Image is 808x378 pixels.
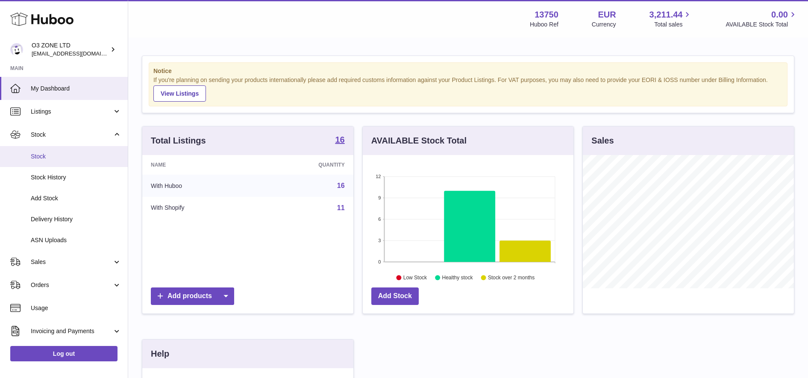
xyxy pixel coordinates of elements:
[337,204,345,211] a: 11
[649,9,693,29] a: 3,211.44 Total sales
[31,281,112,289] span: Orders
[376,174,381,179] text: 12
[371,287,419,305] a: Add Stock
[142,155,256,175] th: Name
[403,275,427,281] text: Low Stock
[31,258,112,266] span: Sales
[378,238,381,243] text: 3
[31,173,121,182] span: Stock History
[31,194,121,202] span: Add Stock
[151,348,169,360] h3: Help
[151,135,206,147] h3: Total Listings
[591,135,614,147] h3: Sales
[153,76,783,102] div: If you're planning on sending your products internationally please add required customs informati...
[592,21,616,29] div: Currency
[378,195,381,200] text: 9
[31,304,121,312] span: Usage
[378,217,381,222] text: 6
[31,85,121,93] span: My Dashboard
[598,9,616,21] strong: EUR
[335,135,344,146] a: 16
[337,182,345,189] a: 16
[535,9,558,21] strong: 13750
[530,21,558,29] div: Huboo Ref
[371,135,467,147] h3: AVAILABLE Stock Total
[771,9,788,21] span: 0.00
[256,155,353,175] th: Quantity
[31,108,112,116] span: Listings
[151,287,234,305] a: Add products
[31,327,112,335] span: Invoicing and Payments
[142,175,256,197] td: With Huboo
[32,50,126,57] span: [EMAIL_ADDRESS][DOMAIN_NAME]
[31,236,121,244] span: ASN Uploads
[726,21,798,29] span: AVAILABLE Stock Total
[31,215,121,223] span: Delivery History
[32,41,109,58] div: O3 ZONE LTD
[31,152,121,161] span: Stock
[488,275,535,281] text: Stock over 2 months
[31,131,112,139] span: Stock
[335,135,344,144] strong: 16
[442,275,473,281] text: Healthy stock
[153,67,783,75] strong: Notice
[649,9,683,21] span: 3,211.44
[10,346,118,361] a: Log out
[654,21,692,29] span: Total sales
[153,85,206,102] a: View Listings
[726,9,798,29] a: 0.00 AVAILABLE Stock Total
[378,259,381,264] text: 0
[10,43,23,56] img: hello@o3zoneltd.co.uk
[142,197,256,219] td: With Shopify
